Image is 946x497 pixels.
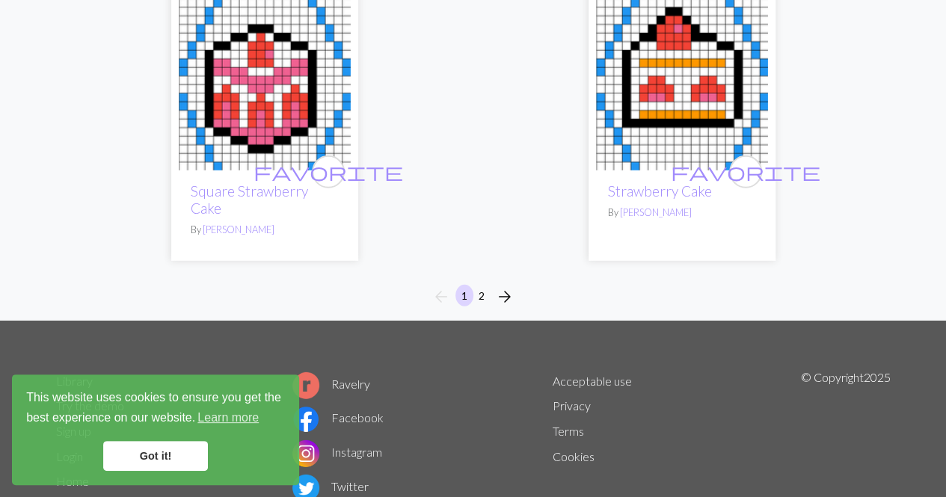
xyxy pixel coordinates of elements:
[103,441,208,471] a: dismiss cookie message
[490,285,520,309] button: Next
[553,424,584,438] a: Terms
[292,410,384,425] a: Facebook
[620,206,692,218] a: [PERSON_NAME]
[671,157,820,187] i: favourite
[195,407,261,429] a: learn more about cookies
[292,377,370,391] a: Ravelry
[292,440,319,467] img: Instagram logo
[426,285,520,309] nav: Page navigation
[473,285,491,306] button: 2
[191,223,339,237] p: By
[254,157,403,187] i: favourite
[729,155,762,188] button: favourite
[292,372,319,399] img: Ravelry logo
[671,160,820,183] span: favorite
[455,285,473,306] button: 1
[608,182,712,200] a: Strawberry Cake
[254,160,403,183] span: favorite
[608,206,756,220] p: By
[292,445,382,459] a: Instagram
[553,374,632,388] a: Acceptable use
[203,223,274,235] a: [PERSON_NAME]
[191,182,308,217] a: Square Strawberry Cake
[496,286,514,307] span: arrow_forward
[312,155,345,188] button: favourite
[26,389,285,429] span: This website uses cookies to ensure you get the best experience on our website.
[553,449,595,463] a: Cookies
[179,75,351,90] a: Square Strawberry Cake
[292,479,369,493] a: Twitter
[12,374,299,485] div: cookieconsent
[553,398,591,413] a: Privacy
[496,288,514,306] i: Next
[56,374,93,388] a: Library
[596,75,768,90] a: Strawberry Cake
[292,406,319,433] img: Facebook logo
